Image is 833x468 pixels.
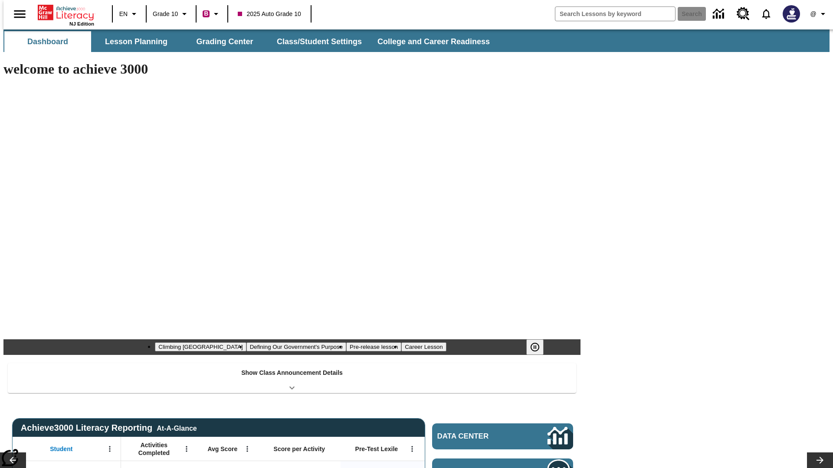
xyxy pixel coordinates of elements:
span: Score per Activity [274,445,325,453]
h1: welcome to achieve 3000 [3,61,580,77]
button: Pause [526,339,544,355]
a: Resource Center, Will open in new tab [731,2,755,26]
p: Show Class Announcement Details [241,368,343,377]
button: Open Menu [180,442,193,455]
span: B [204,8,208,19]
button: Slide 3 Pre-release lesson [346,342,401,351]
span: Achieve3000 Literacy Reporting [21,423,197,433]
span: @ [810,10,816,19]
button: Open side menu [7,1,33,27]
button: College and Career Readiness [371,31,497,52]
span: Avg Score [207,445,237,453]
span: EN [119,10,128,19]
button: Open Menu [241,442,254,455]
button: Slide 4 Career Lesson [401,342,446,351]
button: Grading Center [181,31,268,52]
div: SubNavbar [3,29,830,52]
div: Pause [526,339,552,355]
a: Data Center [432,423,573,449]
span: NJ Edition [69,21,94,26]
button: Grade: Grade 10, Select a grade [149,6,193,22]
a: Data Center [708,2,731,26]
button: Open Menu [103,442,116,455]
a: Notifications [755,3,777,25]
span: Pre-Test Lexile [355,445,398,453]
span: Student [50,445,72,453]
button: Slide 1 Climbing Mount Tai [155,342,246,351]
button: Select a new avatar [777,3,805,25]
img: Avatar [783,5,800,23]
div: Home [38,3,94,26]
button: Lesson Planning [93,31,180,52]
a: Home [38,4,94,21]
span: 2025 Auto Grade 10 [238,10,301,19]
span: Activities Completed [125,441,183,457]
span: Grade 10 [153,10,178,19]
button: Slide 2 Defining Our Government's Purpose [246,342,346,351]
span: Data Center [437,432,518,441]
button: Profile/Settings [805,6,833,22]
div: Show Class Announcement Details [8,363,576,393]
div: At-A-Glance [157,423,197,432]
button: Boost Class color is violet red. Change class color [199,6,225,22]
button: Open Menu [406,442,419,455]
button: Dashboard [4,31,91,52]
input: search field [555,7,675,21]
button: Class/Student Settings [270,31,369,52]
button: Language: EN, Select a language [115,6,143,22]
button: Lesson carousel, Next [807,452,833,468]
div: SubNavbar [3,31,498,52]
